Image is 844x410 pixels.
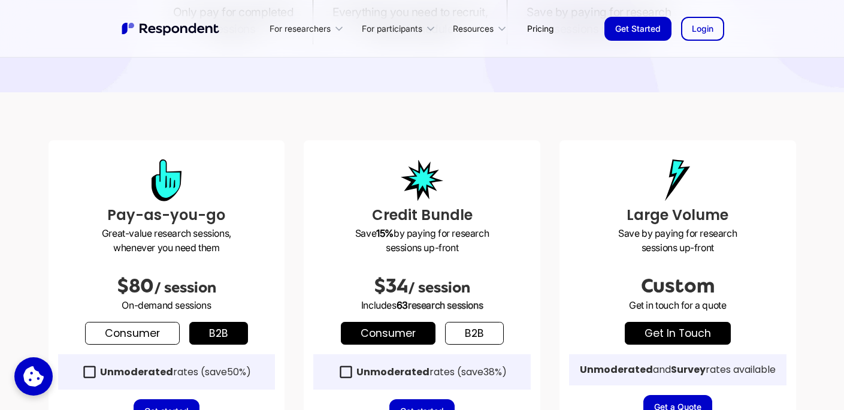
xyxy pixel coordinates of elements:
span: 38% [483,365,502,379]
span: $34 [374,275,408,297]
strong: 15% [376,227,394,239]
p: Includes [313,298,531,312]
div: and rates available [580,364,776,376]
p: Save by paying for research sessions up-front [569,226,786,255]
a: home [120,21,222,37]
div: For participants [362,23,422,35]
strong: Unmoderated [100,365,173,379]
span: 63 [397,299,408,311]
a: Consumer [341,322,435,345]
span: 50% [227,365,246,379]
strong: Survey [671,363,706,376]
strong: Unmoderated [356,365,429,379]
a: Consumer [85,322,180,345]
span: / session [408,279,470,296]
a: get in touch [625,322,731,345]
div: For participants [355,14,446,43]
span: $80 [117,275,154,297]
span: / session [154,279,216,296]
p: Save by paying for research sessions up-front [313,226,531,255]
h3: Pay-as-you-go [58,204,276,226]
img: Untitled UI logotext [120,21,222,37]
a: b2b [445,322,504,345]
h3: Credit Bundle [313,204,531,226]
div: rates (save ) [356,366,507,378]
div: For researchers [270,23,331,35]
strong: Unmoderated [580,363,653,376]
p: Great-value research sessions, whenever you need them [58,226,276,255]
a: b2b [189,322,248,345]
a: Get Started [604,17,671,41]
h3: Large Volume [569,204,786,226]
span: research sessions [408,299,483,311]
a: Login [681,17,724,41]
span: Custom [641,275,715,297]
a: Pricing [518,14,563,43]
p: Get in touch for a quote [569,298,786,312]
div: Resources [453,23,494,35]
div: For researchers [263,14,355,43]
div: rates (save ) [100,366,251,378]
p: On-demand sessions [58,298,276,312]
div: Resources [446,14,518,43]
